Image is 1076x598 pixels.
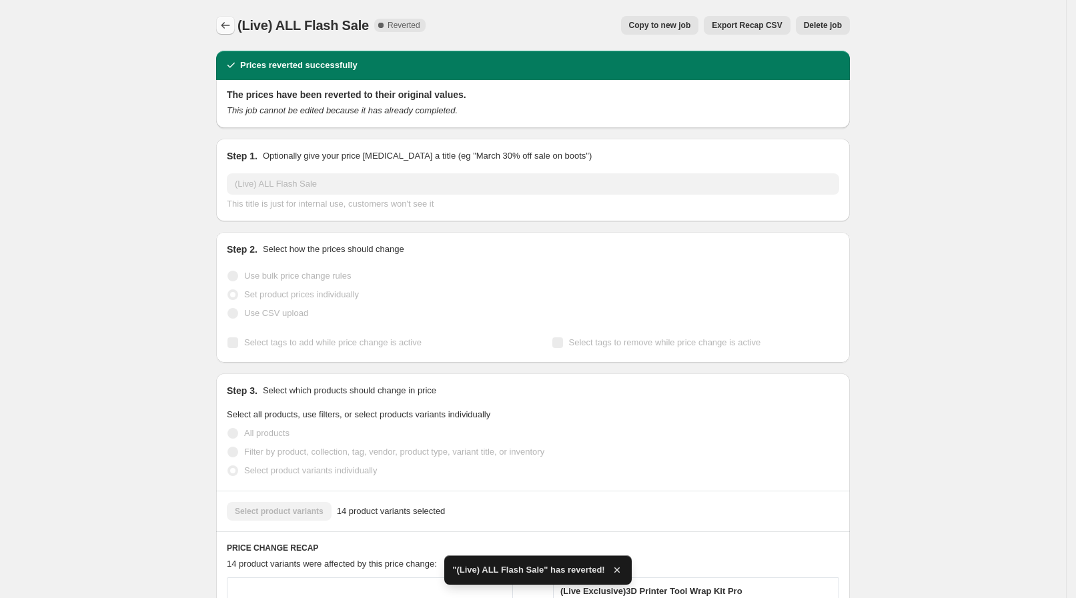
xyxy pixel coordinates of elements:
span: (Live Exclusive)3D Printer Tool Wrap Kit Pro [560,586,742,596]
i: This job cannot be edited because it has already completed. [227,105,458,115]
h2: Prices reverted successfully [240,59,358,72]
p: Optionally give your price [MEDICAL_DATA] a title (eg "March 30% off sale on boots") [263,149,592,163]
h2: Step 3. [227,384,257,397]
button: Price change jobs [216,16,235,35]
span: Delete job [804,20,842,31]
h2: Step 1. [227,149,257,163]
button: Delete job [796,16,850,35]
span: Reverted [388,20,420,31]
button: Export Recap CSV [704,16,790,35]
span: Copy to new job [629,20,691,31]
span: All products [244,428,290,438]
input: 30% off holiday sale [227,173,839,195]
span: This title is just for internal use, customers won't see it [227,199,434,209]
button: Copy to new job [621,16,699,35]
p: Select how the prices should change [263,243,404,256]
h2: Step 2. [227,243,257,256]
h6: PRICE CHANGE RECAP [227,543,839,553]
p: Select which products should change in price [263,384,436,397]
span: 14 product variants selected [337,505,446,518]
span: (Live) ALL Flash Sale [237,18,369,33]
span: Use bulk price change rules [244,271,351,281]
span: Use CSV upload [244,308,308,318]
span: Select tags to remove while price change is active [569,337,761,347]
span: Set product prices individually [244,289,359,299]
span: "(Live) ALL Flash Sale" has reverted! [452,563,604,577]
span: Select tags to add while price change is active [244,337,422,347]
span: Filter by product, collection, tag, vendor, product type, variant title, or inventory [244,447,544,457]
h2: The prices have been reverted to their original values. [227,88,839,101]
span: 14 product variants were affected by this price change: [227,559,437,569]
span: Export Recap CSV [712,20,782,31]
span: Select all products, use filters, or select products variants individually [227,409,490,419]
span: Select product variants individually [244,465,377,475]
